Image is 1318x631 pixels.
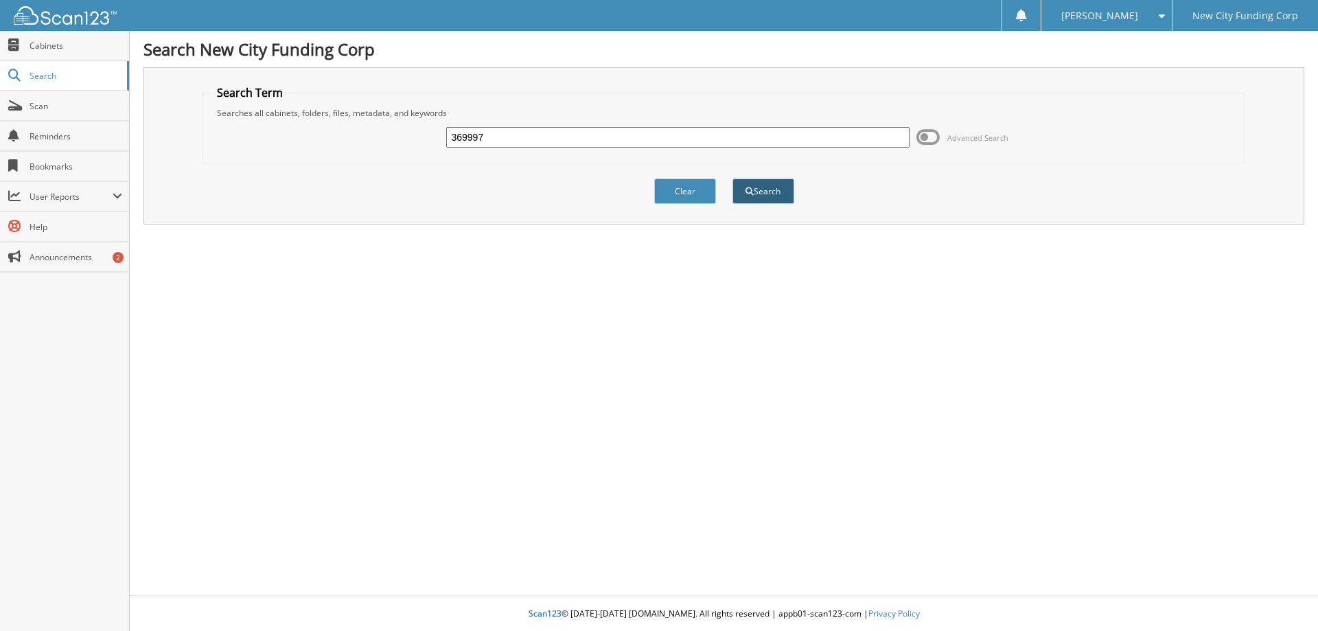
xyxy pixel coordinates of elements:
h1: Search New City Funding Corp [143,38,1304,60]
a: Privacy Policy [868,608,920,619]
legend: Search Term [210,85,290,100]
span: New City Funding Corp [1192,12,1298,20]
span: Advanced Search [947,133,1008,143]
img: scan123-logo-white.svg [14,6,117,25]
span: Cabinets [30,40,122,51]
span: Bookmarks [30,161,122,172]
div: © [DATE]-[DATE] [DOMAIN_NAME]. All rights reserved | appb01-scan123-com | [130,597,1318,631]
div: Searches all cabinets, folders, files, metadata, and keywords [210,107,1238,119]
span: Reminders [30,130,122,142]
span: [PERSON_NAME] [1061,12,1138,20]
span: Scan123 [529,608,562,619]
span: Search [30,70,120,82]
span: Announcements [30,251,122,263]
button: Clear [654,179,716,204]
div: 2 [113,252,124,263]
span: Scan [30,100,122,112]
span: Help [30,221,122,233]
span: User Reports [30,191,113,203]
button: Search [732,179,794,204]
